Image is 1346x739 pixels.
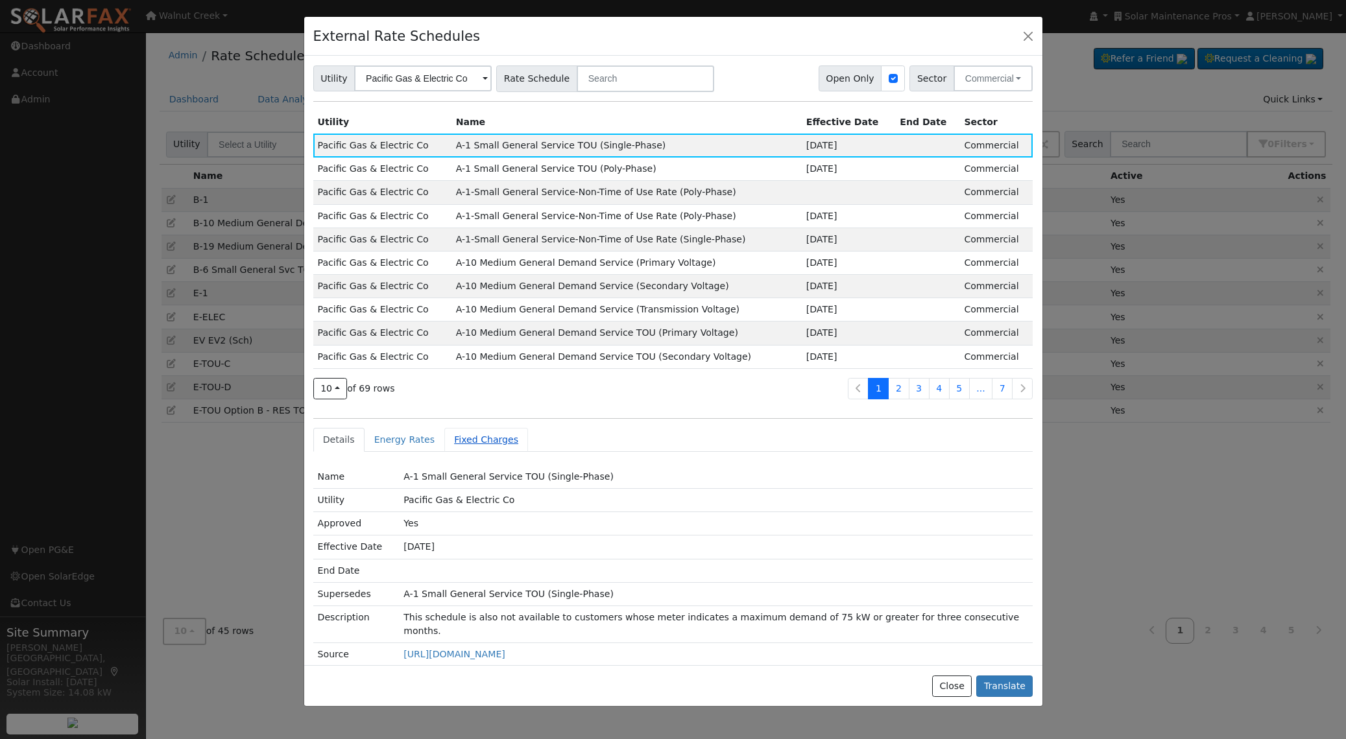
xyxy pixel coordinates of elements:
[451,134,802,157] td: A-1 Small General Service TOU (Single-Phase)
[959,345,1033,368] td: Commercial
[802,204,896,228] td: [DATE]
[354,65,492,91] input: Select a Utility
[819,65,882,91] span: Open Only
[954,65,1033,91] button: Commercial
[313,378,395,400] div: of 69 rows
[313,181,451,204] td: Pacific Gas & Electric Co
[959,298,1033,322] td: Commercial
[313,535,400,559] td: Effective Date
[992,378,1013,400] a: 7
[802,134,896,157] td: [DATE]
[403,649,505,659] a: [URL][DOMAIN_NAME]
[444,428,528,452] a: Fixed Charges
[929,378,950,400] a: 4
[451,298,802,322] td: A-10 Medium General Demand Service (Transmission Voltage)
[959,134,1033,157] td: Commercial
[399,535,1033,559] td: [DATE]
[868,378,889,400] a: 1
[313,322,451,345] td: Pacific Gas & Electric Co
[313,465,400,489] td: Name
[949,378,970,400] a: 5
[802,228,896,251] td: [DATE]
[496,65,577,92] span: Rate Schedule
[399,582,1033,605] td: A-1 Small General Service TOU (Single-Phase)
[313,26,480,47] h4: External Rate Schedules
[313,298,451,322] td: Pacific Gas & Electric Co
[451,275,802,298] td: A-10 Medium General Demand Service (Secondary Voltage)
[895,111,959,134] th: End Date
[976,675,1033,698] button: Translate
[888,378,909,400] a: 2
[451,251,802,274] td: A-10 Medium General Demand Service (Primary Voltage)
[577,65,714,92] input: Search
[959,251,1033,274] td: Commercial
[399,465,1033,489] td: A-1 Small General Service TOU (Single-Phase)
[932,675,972,698] button: Close
[313,228,451,251] td: Pacific Gas & Electric Co
[313,251,451,274] td: Pacific Gas & Electric Co
[320,383,332,393] span: 10
[451,158,802,181] td: A-1 Small General Service TOU (Poly-Phase)
[399,512,1033,535] td: Yes
[313,512,400,535] td: Approved
[451,111,802,134] th: Name
[451,181,802,204] td: A-1-Small General Service-Non-Time of Use Rate (Poly-Phase)
[313,65,355,91] span: Utility
[399,489,1033,512] td: Pacific Gas & Electric Co
[313,428,365,452] a: Details
[959,158,1033,181] td: Commercial
[313,111,451,134] th: Utility
[802,158,896,181] td: [DATE]
[959,275,1033,298] td: Commercial
[451,322,802,345] td: A-10 Medium General Demand Service TOU (Primary Voltage)
[313,489,400,512] td: Utility
[802,345,896,368] td: [DATE]
[802,275,896,298] td: [DATE]
[959,228,1033,251] td: Commercial
[313,134,451,157] td: Pacific Gas & Electric Co
[451,228,802,251] td: A-1-Small General Service-Non-Time of Use Rate (Single-Phase)
[909,65,954,91] span: Sector
[959,204,1033,228] td: Commercial
[313,345,451,368] td: Pacific Gas & Electric Co
[313,378,348,400] button: 10
[802,251,896,274] td: [DATE]
[969,378,993,400] a: ...
[365,428,445,452] a: Energy Rates
[313,204,451,228] td: Pacific Gas & Electric Co
[313,605,400,642] td: Description
[909,378,930,400] a: 3
[451,204,802,228] td: A-1-Small General Service-Non-Time of Use Rate (Poly-Phase)
[313,559,400,582] td: End Date
[802,322,896,345] td: [DATE]
[959,322,1033,345] td: Commercial
[802,111,896,134] th: Effective Date
[959,181,1033,204] td: Commercial
[313,158,451,181] td: Pacific Gas & Electric Co
[313,582,400,605] td: Supersedes
[399,605,1033,642] td: This schedule is also not available to customers whose meter indicates a maximum demand of 75 kW ...
[313,643,400,666] td: Source
[451,345,802,368] td: A-10 Medium General Demand Service TOU (Secondary Voltage)
[959,111,1033,134] th: Sector
[802,298,896,322] td: [DATE]
[313,275,451,298] td: Pacific Gas & Electric Co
